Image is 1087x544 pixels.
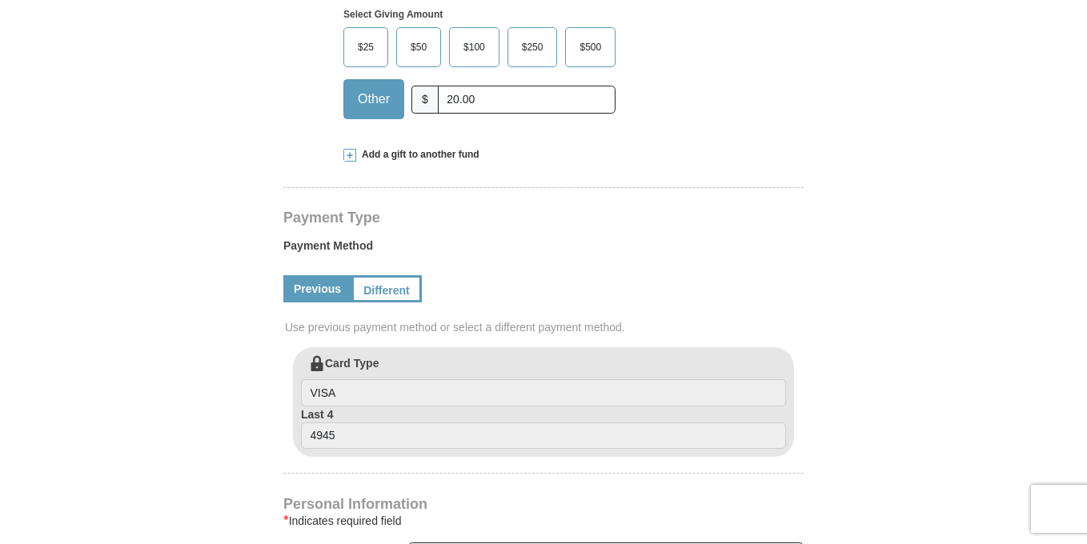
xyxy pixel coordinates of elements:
[301,406,786,450] label: Last 4
[350,87,398,111] span: Other
[351,275,422,302] a: Different
[343,9,443,20] strong: Select Giving Amount
[356,148,479,162] span: Add a gift to another fund
[350,35,382,59] span: $25
[403,35,435,59] span: $50
[283,275,351,302] a: Previous
[285,319,805,335] span: Use previous payment method or select a different payment method.
[301,422,786,450] input: Last 4
[301,379,786,406] input: Card Type
[455,35,493,59] span: $100
[283,498,804,510] h4: Personal Information
[514,35,552,59] span: $250
[572,35,609,59] span: $500
[283,511,804,530] div: Indicates required field
[411,86,439,114] span: $
[283,211,804,224] h4: Payment Type
[301,355,786,406] label: Card Type
[283,238,804,262] label: Payment Method
[438,86,616,114] input: Other Amount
